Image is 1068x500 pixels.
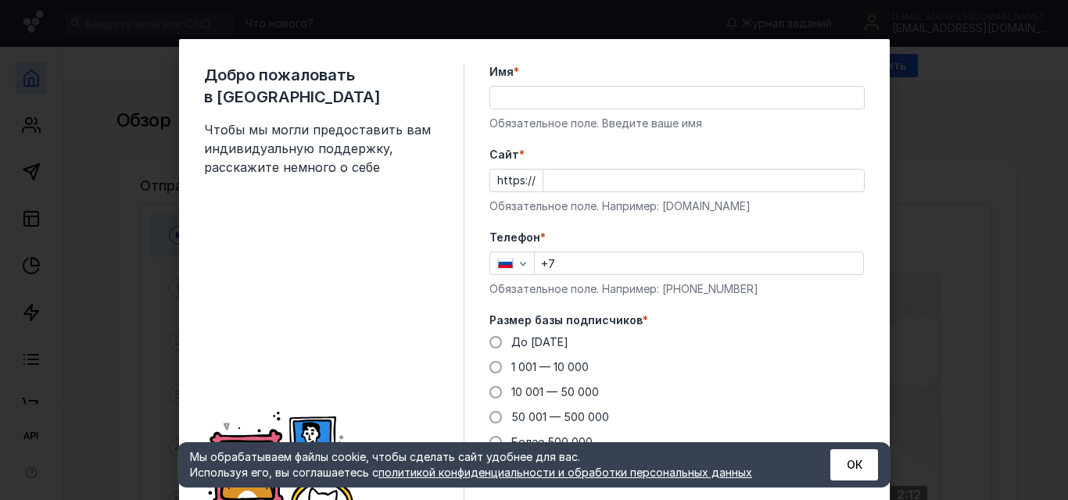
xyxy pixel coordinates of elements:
span: Имя [489,64,514,80]
span: 1 001 — 10 000 [511,360,589,373]
div: Обязательное поле. Введите ваше имя [489,116,865,131]
span: Размер базы подписчиков [489,312,643,328]
div: Мы обрабатываем файлы cookie, чтобы сделать сайт удобнее для вас. Используя его, вы соглашаетесь c [190,449,792,480]
div: Обязательное поле. Например: [PHONE_NUMBER] [489,281,865,297]
span: Телефон [489,230,540,245]
span: Cайт [489,147,519,162]
a: политикой конфиденциальности и обработки персональных данных [378,466,752,479]
span: Более 500 000 [511,435,593,448]
span: 10 001 — 50 000 [511,385,599,398]
button: ОК [830,449,878,480]
span: Чтобы мы могли предоставить вам индивидуальную поддержку, расскажите немного о себе [204,120,439,177]
div: Обязательное поле. Например: [DOMAIN_NAME] [489,198,865,214]
span: Добро пожаловать в [GEOGRAPHIC_DATA] [204,64,439,108]
span: До [DATE] [511,335,568,348]
span: 50 001 — 500 000 [511,410,609,423]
